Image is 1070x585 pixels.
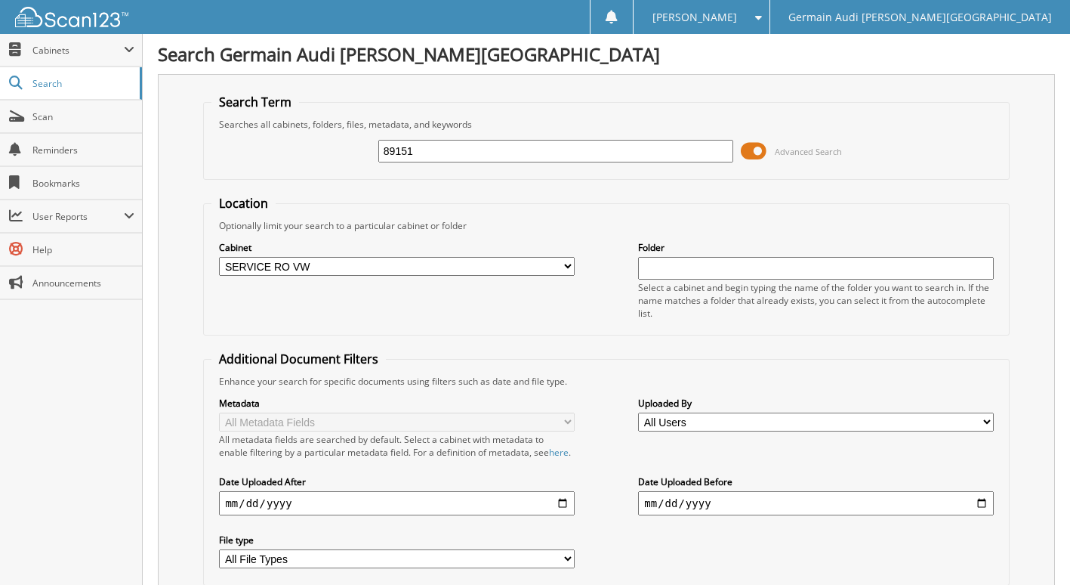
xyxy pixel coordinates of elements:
span: Germain Audi [PERSON_NAME][GEOGRAPHIC_DATA] [788,13,1052,22]
span: Scan [32,110,134,123]
label: Date Uploaded Before [638,475,993,488]
div: All metadata fields are searched by default. Select a cabinet with metadata to enable filtering b... [219,433,574,459]
input: start [219,491,574,515]
h1: Search Germain Audi [PERSON_NAME][GEOGRAPHIC_DATA] [158,42,1055,67]
a: here [549,446,569,459]
img: scan123-logo-white.svg [15,7,128,27]
div: Optionally limit your search to a particular cabinet or folder [211,219,1001,232]
div: Enhance your search for specific documents using filters such as date and file type. [211,375,1001,388]
span: Help [32,243,134,256]
label: Cabinet [219,241,574,254]
span: Bookmarks [32,177,134,190]
input: end [638,491,993,515]
span: Reminders [32,144,134,156]
iframe: Chat Widget [994,512,1070,585]
div: Select a cabinet and begin typing the name of the folder you want to search in. If the name match... [638,281,993,320]
span: Announcements [32,277,134,289]
legend: Location [211,195,276,212]
label: Uploaded By [638,397,993,410]
span: User Reports [32,210,124,223]
label: Folder [638,241,993,254]
span: [PERSON_NAME] [652,13,737,22]
legend: Search Term [211,94,299,110]
legend: Additional Document Filters [211,351,386,367]
span: Search [32,77,132,90]
div: Searches all cabinets, folders, files, metadata, and keywords [211,118,1001,131]
label: Metadata [219,397,574,410]
label: Date Uploaded After [219,475,574,488]
span: Cabinets [32,44,124,57]
label: File type [219,534,574,546]
span: Advanced Search [775,146,842,157]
